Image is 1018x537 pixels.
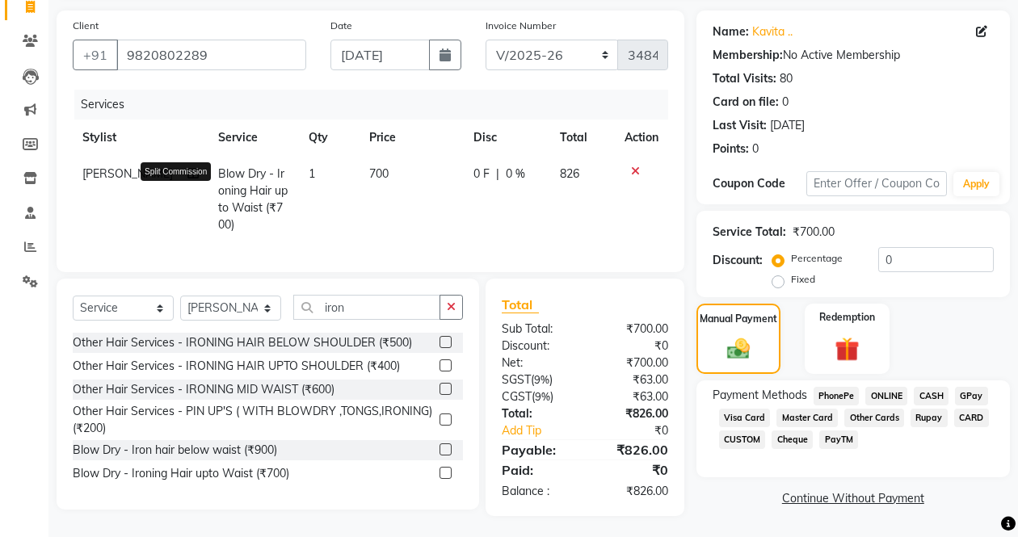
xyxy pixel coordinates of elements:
input: Search or Scan [293,295,440,320]
input: Enter Offer / Coupon Code [806,171,947,196]
div: 0 [752,141,759,157]
div: Balance : [490,483,585,500]
span: 700 [369,166,389,181]
div: ₹700.00 [585,355,680,371]
div: Points: [713,141,749,157]
div: Blow Dry - Iron hair below waist (₹900) [73,442,277,459]
div: Other Hair Services - IRONING HAIR BELOW SHOULDER (₹500) [73,334,412,351]
a: Continue Without Payment [700,490,1007,507]
div: ₹0 [585,338,680,355]
div: Last Visit: [713,117,767,134]
div: Split Commission [141,162,211,181]
th: Service [208,120,299,156]
div: Discount: [490,338,585,355]
span: CASH [914,387,949,405]
div: Blow Dry - Ironing Hair upto Waist (₹700) [73,465,289,482]
div: Discount: [713,252,763,269]
span: CUSTOM [719,430,766,449]
div: ₹826.00 [585,483,680,500]
th: Stylist [73,120,208,156]
label: Fixed [791,272,815,287]
img: _gift.svg [827,334,866,364]
span: Rupay [911,409,948,427]
div: Net: [490,355,585,371]
label: Invoice Number [486,19,556,33]
span: Blow Dry - Ironing Hair upto Waist (₹700) [218,166,288,232]
span: 826 [560,166,579,181]
div: ₹0 [600,422,679,439]
a: Kavita .. [752,23,793,40]
span: Visa Card [719,409,771,427]
span: 1 [309,166,315,181]
span: 9% [535,390,550,403]
label: Date [330,19,352,33]
input: Search by Name/Mobile/Email/Code [116,40,306,70]
label: Percentage [791,251,843,266]
div: ₹826.00 [585,440,680,459]
span: ONLINE [865,387,907,405]
div: 80 [780,70,793,87]
div: Total: [490,405,585,422]
div: Card on file: [713,94,779,111]
span: CARD [954,409,989,427]
div: ₹0 [585,460,680,480]
span: CGST [502,389,532,404]
span: Cheque [772,430,813,449]
div: Total Visits: [713,70,776,87]
div: Other Hair Services - IRONING HAIR UPTO SHOULDER (₹400) [73,358,400,375]
img: _cash.svg [720,336,756,362]
div: Services [74,90,680,120]
th: Disc [464,120,550,156]
div: Sub Total: [490,321,585,338]
div: ₹63.00 [585,371,680,388]
div: Other Hair Services - PIN UP'S ( WITH BLOWDRY ,TONGS,IRONING) (₹200) [73,403,433,437]
th: Price [360,120,464,156]
div: ₹700.00 [585,321,680,338]
th: Action [615,120,668,156]
span: Payment Methods [713,387,807,404]
label: Client [73,19,99,33]
div: ₹826.00 [585,405,680,422]
div: [DATE] [770,117,805,134]
span: PayTM [819,430,858,449]
div: No Active Membership [713,47,994,64]
span: 9% [534,373,549,386]
div: 0 [782,94,789,111]
div: Payable: [490,440,585,459]
div: ( ) [490,388,585,405]
span: [PERSON_NAME] [82,166,173,181]
label: Redemption [819,310,875,325]
button: Apply [953,172,999,196]
span: Master Card [776,409,838,427]
div: ₹63.00 [585,388,680,405]
th: Total [550,120,614,156]
span: 0 F [473,166,490,182]
div: Name: [713,23,749,40]
div: Paid: [490,460,585,480]
a: Add Tip [490,422,601,439]
th: Qty [299,120,359,156]
span: Other Cards [844,409,904,427]
span: | [496,166,499,182]
button: +91 [73,40,118,70]
span: SGST [502,372,531,387]
div: Membership: [713,47,783,64]
span: GPay [955,387,988,405]
div: Service Total: [713,224,786,241]
span: PhonePe [814,387,860,405]
div: Coupon Code [713,175,806,192]
div: ( ) [490,371,585,388]
span: 0 % [506,166,525,182]
div: ₹700.00 [793,224,835,241]
div: Other Hair Services - IRONING MID WAIST (₹600) [73,381,334,398]
label: Manual Payment [700,312,777,326]
span: Total [502,296,539,313]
